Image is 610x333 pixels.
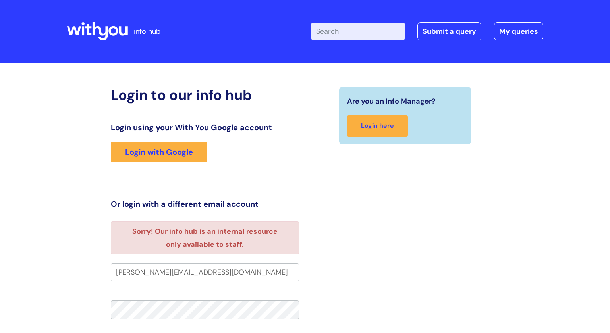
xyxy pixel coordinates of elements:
[347,115,408,137] a: Login here
[494,22,543,40] a: My queries
[111,87,299,104] h2: Login to our info hub
[111,199,299,209] h3: Or login with a different email account
[311,23,405,40] input: Search
[347,95,436,108] span: Are you an Info Manager?
[111,263,299,281] input: Your e-mail address
[417,22,481,40] a: Submit a query
[125,225,285,251] li: Sorry! Our info hub is an internal resource only available to staff.
[111,142,207,162] a: Login with Google
[134,25,160,38] p: info hub
[111,123,299,132] h3: Login using your With You Google account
